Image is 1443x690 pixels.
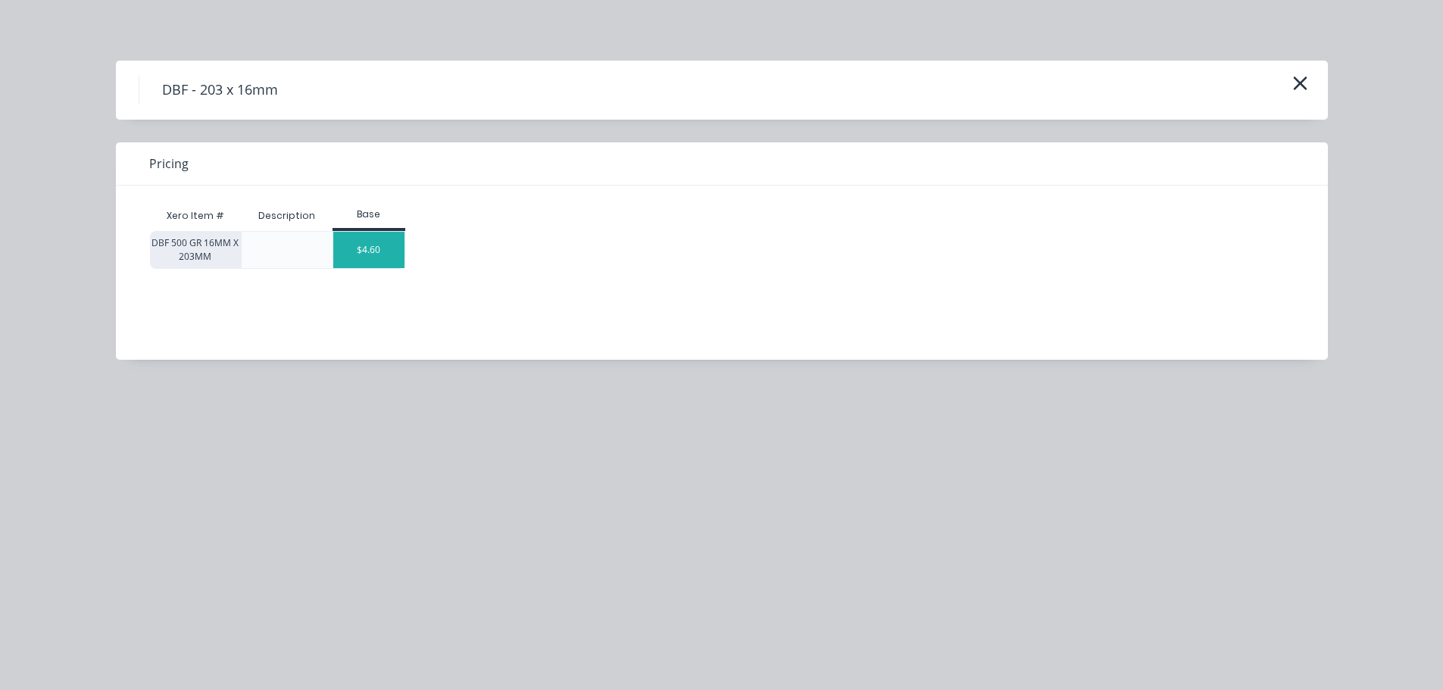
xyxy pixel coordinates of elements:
div: Xero Item # [150,201,241,231]
h4: DBF - 203 x 16mm [139,76,301,105]
div: Base [333,208,405,221]
div: DBF 500 GR 16MM X 203MM [150,231,241,269]
span: Pricing [149,155,189,173]
div: Description [246,197,327,235]
div: $4.60 [333,232,404,268]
